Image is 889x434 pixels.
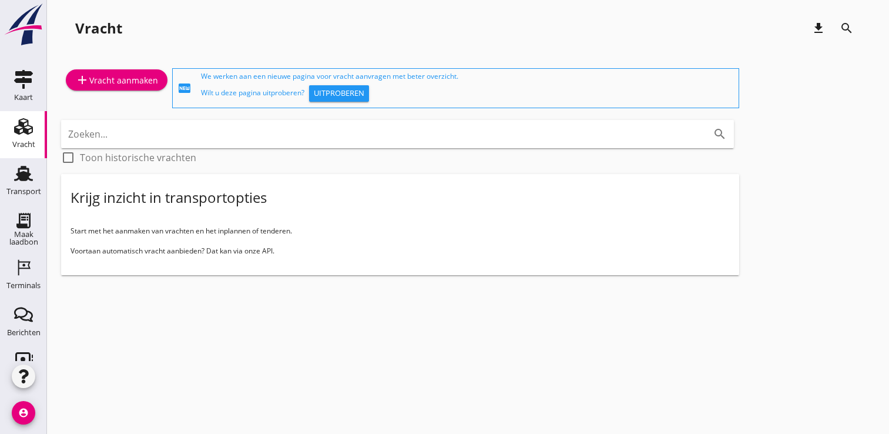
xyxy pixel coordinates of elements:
[6,282,41,289] div: Terminals
[71,188,267,207] div: Krijg inzicht in transportopties
[309,85,369,102] button: Uitproberen
[71,246,730,256] p: Voortaan automatisch vracht aanbieden? Dat kan via onze API.
[2,3,45,46] img: logo-small.a267ee39.svg
[201,71,734,105] div: We werken aan een nieuwe pagina voor vracht aanvragen met beter overzicht. Wilt u deze pagina uit...
[75,19,122,38] div: Vracht
[840,21,854,35] i: search
[14,94,33,101] div: Kaart
[177,81,192,95] i: fiber_new
[80,152,196,163] label: Toon historische vrachten
[12,401,35,425] i: account_circle
[314,88,364,99] div: Uitproberen
[12,141,35,148] div: Vracht
[713,127,727,141] i: search
[6,188,41,195] div: Transport
[71,226,730,236] p: Start met het aanmaken van vrachten en het inplannen of tenderen.
[68,125,694,143] input: Zoeken...
[75,73,89,87] i: add
[75,73,158,87] div: Vracht aanmaken
[66,69,167,91] a: Vracht aanmaken
[7,329,41,336] div: Berichten
[811,21,826,35] i: download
